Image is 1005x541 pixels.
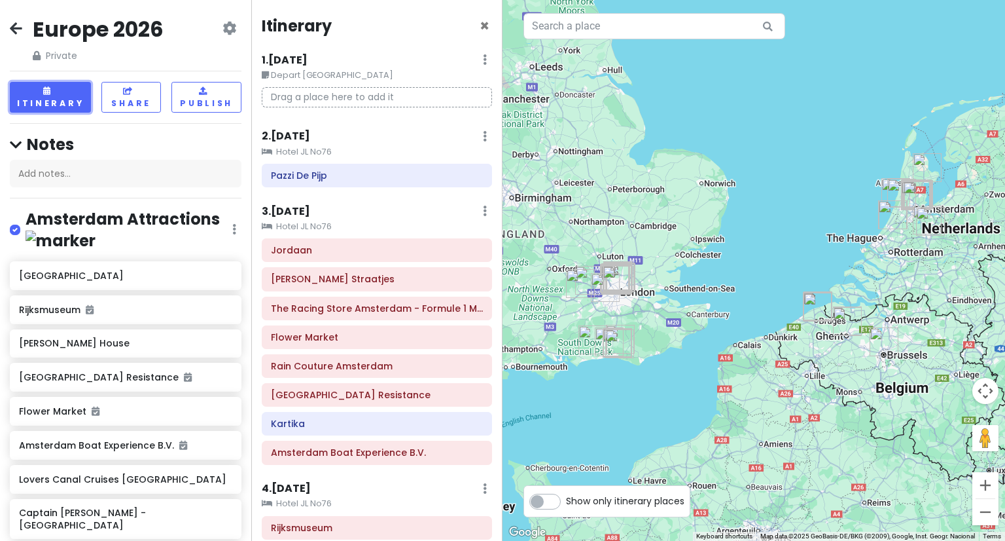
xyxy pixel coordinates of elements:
[262,482,311,496] h6: 4 . [DATE]
[798,288,837,327] div: In The Mood - dinner in the park
[262,145,492,159] small: Hotel JL No76
[10,82,91,113] button: Itinerary
[598,323,637,362] div: Starfish & Coffee
[598,258,637,297] div: Café in the Crypt
[601,320,640,359] div: American Express Stadium
[33,48,164,63] span: Private
[597,259,637,299] div: A. Wong
[561,264,600,303] div: Farer Watches
[911,202,950,241] div: Sarban - Utrecht
[271,303,483,314] h6: The Racing Store Amsterdam - Formule 1 Merchandise Shop
[600,324,639,364] div: RNLI Brighton Lifeboat Station
[92,407,99,416] i: Added to itinerary
[171,82,241,113] button: Publish
[598,256,637,295] div: The British Library
[598,260,637,299] div: Tate Britain
[506,524,549,541] img: Google
[19,405,232,417] h6: Flower Market
[908,200,947,240] div: Racesquare Utrecht
[271,418,483,430] h6: Kartika
[10,160,241,187] div: Add notes...
[262,205,310,219] h6: 3 . [DATE]
[873,195,912,234] div: National Museum of Antiquities
[972,425,998,451] button: Drag Pegman onto the map to open Street View
[596,258,635,297] div: Hyde Park
[262,16,332,36] h4: Itinerary
[86,305,94,314] i: Added to itinerary
[828,301,867,341] div: Télesco SHOP 1939
[598,259,637,298] div: Parliament Square
[696,532,752,541] button: Keyboard shortcuts
[898,176,937,215] div: Rain Couture Amsterdam
[480,15,489,37] span: Close itinerary
[798,287,837,326] div: Käthe Wohlfahrt
[908,148,947,187] div: The Hoorn Bakery
[972,472,998,498] button: Zoom in
[798,287,837,326] div: The Old Chocolate House
[897,174,936,214] div: Pat's Poffertjes Oude Leliestraat
[896,176,936,215] div: Van Gogh Museum
[19,507,232,531] h6: Captain [PERSON_NAME] - [GEOGRAPHIC_DATA]
[599,256,638,295] div: Eurostar Terminal London
[271,331,483,343] h6: Flower Market
[19,270,232,282] h6: [GEOGRAPHIC_DATA]
[596,259,635,298] div: Knoops
[262,497,492,510] small: Hotel JL No76
[876,173,915,212] div: Racesquare Circuit Zandvoort
[19,439,232,451] h6: Amsterdam Boat Experience B.V.
[896,175,935,214] div: Foodhallen
[896,174,936,214] div: Box Sociaal Jordaan
[898,175,938,214] div: Verzetsmuseum Amsterdam - Museum of WWII Resistance
[26,231,96,251] img: marker
[972,499,998,525] button: Zoom out
[595,259,635,299] div: The Kensington Hotel
[896,176,935,215] div: Vondelpark
[271,522,483,534] h6: Rijksmuseum
[882,174,921,213] div: The St. Bavo Church in Haarlem
[598,257,637,296] div: The British Museum
[101,82,161,113] button: Share
[599,259,638,298] div: Big Ben
[271,244,483,256] h6: Jordaan
[590,322,629,362] div: The Crabtree
[271,389,483,401] h6: Verzetsmuseum Amsterdam - Museum of WWII Resistance
[262,69,492,82] small: Depart [GEOGRAPHIC_DATA]
[506,524,549,541] a: Open this area in Google Maps (opens a new window)
[586,268,625,307] div: Hampton Court Palace
[179,441,187,450] i: Added to itinerary
[262,130,310,143] h6: 2 . [DATE]
[972,378,998,404] button: Map camera controls
[19,474,232,485] h6: Lovers Canal Cruises [GEOGRAPHIC_DATA]
[19,304,232,316] h6: Rijksmuseum
[983,532,1001,540] a: Terms (opens in new tab)
[271,360,483,372] h6: Rain Couture Amsterdam
[896,176,936,215] div: Kartika
[271,273,483,285] h6: Negen Straatjes
[573,320,612,360] div: Arundel Castle
[26,209,232,251] h4: Amsterdam Attractions
[597,324,637,363] div: Dishoom Permit Room Brighton
[262,54,308,67] h6: 1 . [DATE]
[596,260,635,299] div: Knoops
[566,494,684,508] span: Show only itinerary places
[828,302,867,341] div: oyya - waffles & ice cream
[10,134,241,155] h4: Notes
[864,322,904,362] div: Eurostar Brussels Terminal
[262,220,492,233] small: Hotel JL No76
[184,373,192,382] i: Added to itinerary
[19,371,232,383] h6: [GEOGRAPHIC_DATA] Resistance
[570,261,609,300] div: Windsor Castle
[597,261,637,300] div: Battersea Power Station
[480,18,489,34] button: Close
[33,16,164,43] h2: Europe 2026
[598,257,637,297] div: Fishoria Fish and Chips
[523,13,785,39] input: Search a place
[271,447,483,458] h6: Amsterdam Boat Experience B.V.
[798,286,837,326] div: Restaurant 't Gezelleke
[262,87,492,107] p: Drag a place here to add it
[19,337,232,349] h6: [PERSON_NAME] House
[271,170,483,181] h6: Pazzi De Pijp
[600,257,639,297] div: St. Paul's Cathedral
[898,176,937,215] div: Rudi’s Original Stroopwafels | Albert Cuyp Markt Amsterdam
[595,259,634,298] div: Knoops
